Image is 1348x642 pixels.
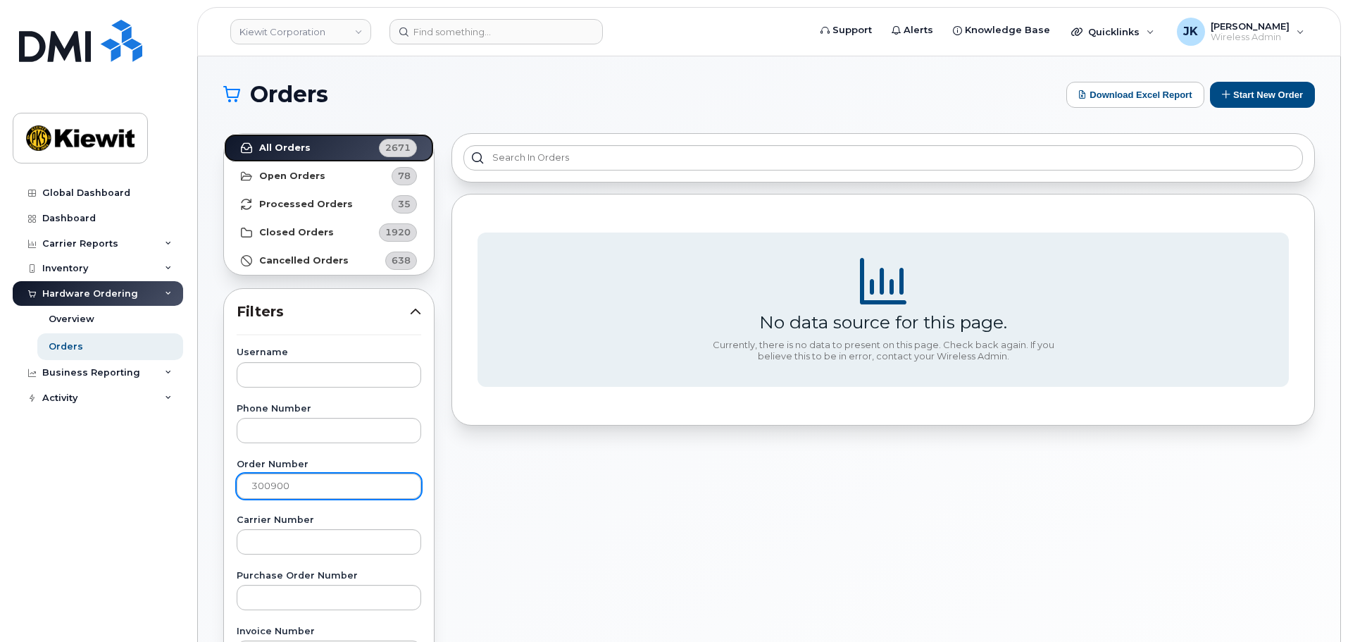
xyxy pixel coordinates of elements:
[250,84,328,105] span: Orders
[759,311,1007,333] div: No data source for this page.
[259,255,349,266] strong: Cancelled Orders
[398,197,411,211] span: 35
[259,199,353,210] strong: Processed Orders
[237,627,421,636] label: Invoice Number
[1066,82,1204,108] button: Download Excel Report
[224,134,434,162] a: All Orders2671
[224,162,434,190] a: Open Orders78
[1210,82,1315,108] button: Start New Order
[224,218,434,247] a: Closed Orders1920
[463,145,1303,171] input: Search in orders
[237,572,421,581] label: Purchase Order Number
[237,516,421,525] label: Carrier Number
[259,171,325,182] strong: Open Orders
[1287,581,1337,631] iframe: Messenger Launcher
[392,254,411,267] span: 638
[385,226,411,239] span: 1920
[385,141,411,154] span: 2671
[237,405,421,414] label: Phone Number
[398,169,411,183] span: 78
[259,227,334,238] strong: Closed Orders
[237,348,421,357] label: Username
[237,302,410,322] span: Filters
[224,247,434,275] a: Cancelled Orders638
[224,190,434,218] a: Processed Orders35
[707,340,1059,362] div: Currently, there is no data to present on this page. Check back again. If you believe this to be ...
[259,142,311,154] strong: All Orders
[237,460,421,469] label: Order Number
